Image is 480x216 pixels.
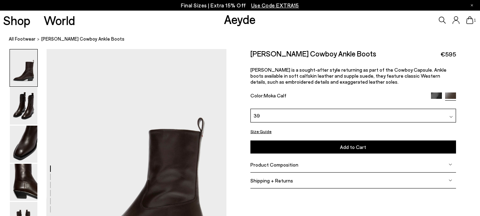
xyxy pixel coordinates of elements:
[340,144,366,150] span: Add to Cart
[250,162,298,168] span: Product Composition
[264,92,286,98] span: Moka Calf
[466,16,473,24] a: 1
[9,30,480,49] nav: breadcrumb
[10,88,37,125] img: Luis Leather Cowboy Ankle Boots - Image 2
[250,127,272,136] button: Size Guide
[10,164,37,201] img: Luis Leather Cowboy Ankle Boots - Image 4
[9,35,36,43] a: All Footwear
[250,49,376,58] h2: [PERSON_NAME] Cowboy Ankle Boots
[44,14,75,26] a: World
[250,92,424,101] div: Color:
[224,12,256,26] a: Aeyde
[449,163,452,166] img: svg%3E
[440,50,456,59] span: €595
[41,35,124,43] span: [PERSON_NAME] Cowboy Ankle Boots
[473,18,477,22] span: 1
[250,178,293,184] span: Shipping + Returns
[251,2,299,8] span: Navigate to /collections/ss25-final-sizes
[10,49,37,86] img: Luis Leather Cowboy Ankle Boots - Image 1
[250,67,456,85] p: [PERSON_NAME] is a sought-after style returning as part of the Cowboy Capsule. Ankle boots availa...
[254,112,260,119] span: 39
[3,14,30,26] a: Shop
[449,179,452,182] img: svg%3E
[181,1,299,10] p: Final Sizes | Extra 15% Off
[449,115,453,119] img: svg%3E
[250,140,456,154] button: Add to Cart
[10,126,37,163] img: Luis Leather Cowboy Ankle Boots - Image 3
